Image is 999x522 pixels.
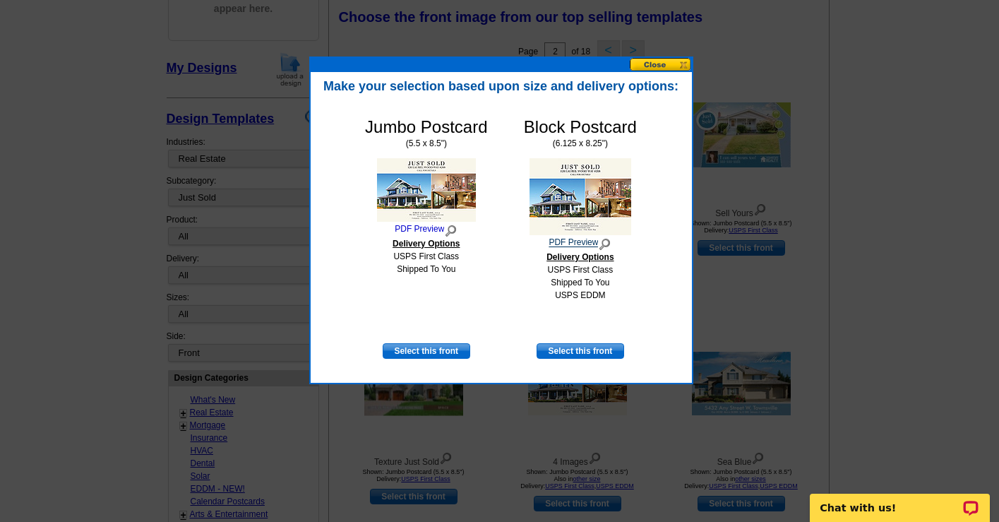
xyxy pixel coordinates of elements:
span: (6.125 x 8.25") [524,137,637,150]
span: (5.5 x 8.5") [365,137,487,150]
dd: USPS First Class Shipped To You [365,250,487,275]
a: Select this front [537,343,624,359]
dt: Delivery Options [365,237,487,250]
a: Select this front [383,343,470,359]
img: magnifyGlass.png [598,235,611,251]
dd: USPS First Class Shipped To You USPS EDDM [524,263,637,302]
a: PDF Preview [365,222,487,237]
h2: Make your selection based upon size and delivery options: [318,79,685,95]
iframe: LiveChat chat widget [801,477,999,522]
img: magnifyGlass.png [444,222,457,237]
h4: Block Postcard [524,117,637,138]
img: GENPEF4images.jpg [530,158,631,235]
h4: Jumbo Postcard [365,117,487,138]
dt: Delivery Options [524,251,637,263]
img: GENPJF4images.jpg [377,158,476,222]
a: PDF Preview [524,235,637,251]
